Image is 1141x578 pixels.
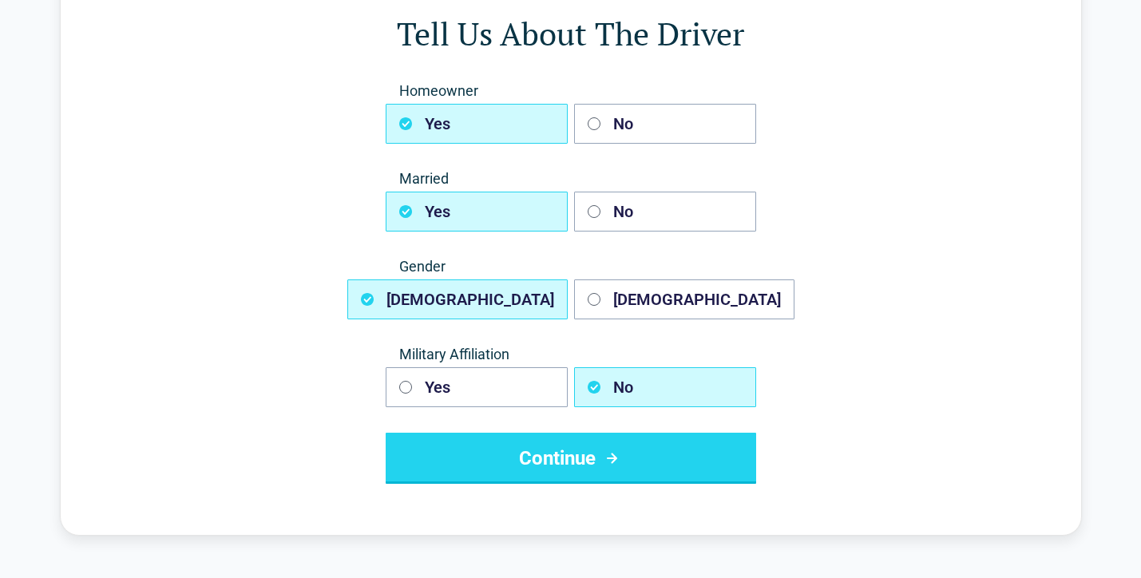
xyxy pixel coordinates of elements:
[386,257,756,276] span: Gender
[125,11,1017,56] h1: Tell Us About The Driver
[574,279,794,319] button: [DEMOGRAPHIC_DATA]
[386,104,568,144] button: Yes
[386,192,568,232] button: Yes
[574,192,756,232] button: No
[386,367,568,407] button: Yes
[574,104,756,144] button: No
[574,367,756,407] button: No
[386,81,756,101] span: Homeowner
[386,433,756,484] button: Continue
[386,169,756,188] span: Married
[386,345,756,364] span: Military Affiliation
[347,279,568,319] button: [DEMOGRAPHIC_DATA]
